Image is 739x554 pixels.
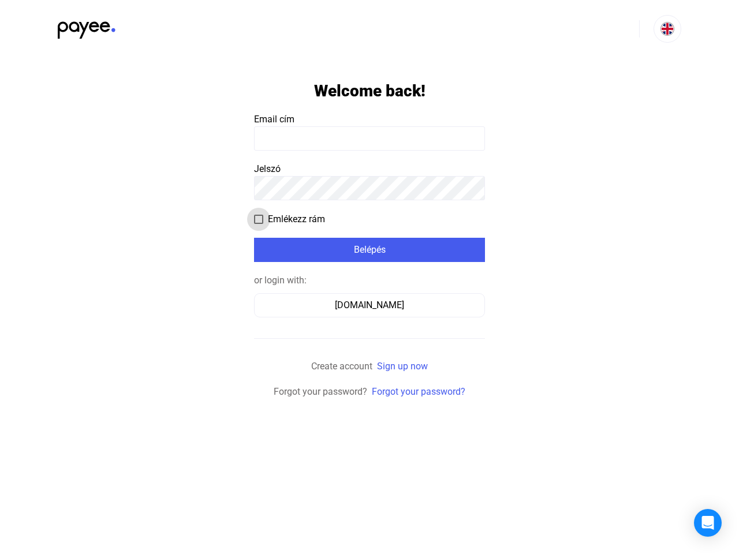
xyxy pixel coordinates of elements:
[694,509,722,537] div: Open Intercom Messenger
[254,163,281,174] span: Jelszó
[660,22,674,36] img: EN
[654,15,681,43] button: EN
[274,386,367,397] span: Forgot your password?
[268,212,325,226] span: Emlékezz rám
[254,274,485,287] div: or login with:
[254,114,294,125] span: Email cím
[254,300,485,310] a: [DOMAIN_NAME]
[372,386,465,397] a: Forgot your password?
[377,361,428,372] a: Sign up now
[254,293,485,317] button: [DOMAIN_NAME]
[58,15,115,39] img: black-payee-blue-dot.svg
[258,298,481,312] div: [DOMAIN_NAME]
[314,81,426,101] h1: Welcome back!
[311,361,372,372] span: Create account
[254,238,485,262] button: Belépés
[257,243,482,257] div: Belépés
